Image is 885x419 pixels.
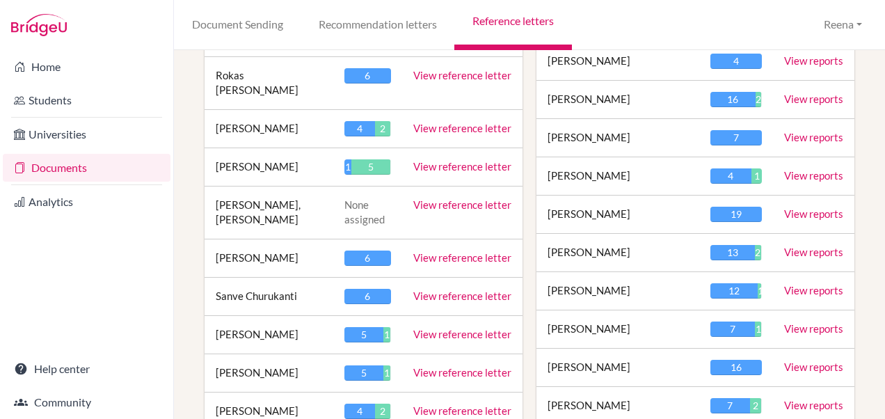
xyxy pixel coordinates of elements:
div: 1 [755,322,761,337]
a: View reference letter [413,198,511,211]
div: 16 [710,92,756,107]
a: View reference letter [413,366,511,379]
a: Home [3,53,170,81]
div: 5 [351,159,390,175]
a: Universities [3,120,170,148]
a: View reference letter [413,404,511,417]
a: View reference letter [413,69,511,81]
a: View reference letter [413,328,511,340]
a: Community [3,388,170,416]
td: [PERSON_NAME], [PERSON_NAME] [205,186,333,239]
td: [PERSON_NAME] [536,42,699,81]
a: View reference letter [413,122,511,134]
div: 5 [344,365,383,381]
div: 2 [756,92,761,107]
a: View reports [784,361,843,373]
div: 4 [710,168,751,184]
img: Bridge-U [11,14,67,36]
a: Documents [3,154,170,182]
td: [PERSON_NAME] [205,239,333,277]
div: 4 [710,54,762,69]
a: View reports [784,284,843,297]
td: [PERSON_NAME] [536,157,699,196]
div: 19 [710,207,762,222]
span: None assigned [344,198,385,226]
td: [PERSON_NAME] [536,234,699,272]
button: Reena [818,12,868,38]
td: [PERSON_NAME] [536,196,699,234]
div: 6 [344,251,392,266]
div: 16 [710,360,762,375]
div: 7 [710,322,756,337]
td: [PERSON_NAME] [536,119,699,157]
a: View reports [784,93,843,105]
div: 6 [344,68,392,84]
div: 1 [383,327,391,342]
td: Rokas [PERSON_NAME] [205,56,333,109]
div: 2 [755,245,762,260]
div: 1 [758,283,761,299]
td: [PERSON_NAME] [205,109,333,148]
td: [PERSON_NAME] [536,81,699,119]
td: Sanve Churukanti [205,277,333,315]
td: [PERSON_NAME] [205,354,333,392]
a: Students [3,86,170,114]
td: [PERSON_NAME] [536,349,699,387]
a: View reports [784,131,843,143]
div: 2 [375,404,390,419]
div: 7 [710,130,762,145]
a: View reports [784,54,843,67]
a: View reports [784,207,843,220]
div: 4 [344,121,376,136]
a: Help center [3,355,170,383]
td: [PERSON_NAME] [536,272,699,310]
div: 13 [710,245,755,260]
a: View reports [784,246,843,258]
a: View reports [784,399,843,411]
div: 2 [750,398,761,413]
div: 1 [383,365,391,381]
a: View reference letter [413,290,511,302]
td: [PERSON_NAME] [205,315,333,354]
a: View reference letter [413,251,511,264]
td: [PERSON_NAME] [205,148,333,186]
div: 6 [344,289,392,304]
div: 7 [710,398,750,413]
div: 2 [375,121,390,136]
div: 1 [751,168,762,184]
a: View reports [784,322,843,335]
a: View reports [784,169,843,182]
div: 12 [710,283,758,299]
a: Analytics [3,188,170,216]
div: 5 [344,327,383,342]
td: [PERSON_NAME] [536,310,699,349]
div: 4 [344,404,376,419]
div: 1 [344,159,352,175]
a: View reference letter [413,160,511,173]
